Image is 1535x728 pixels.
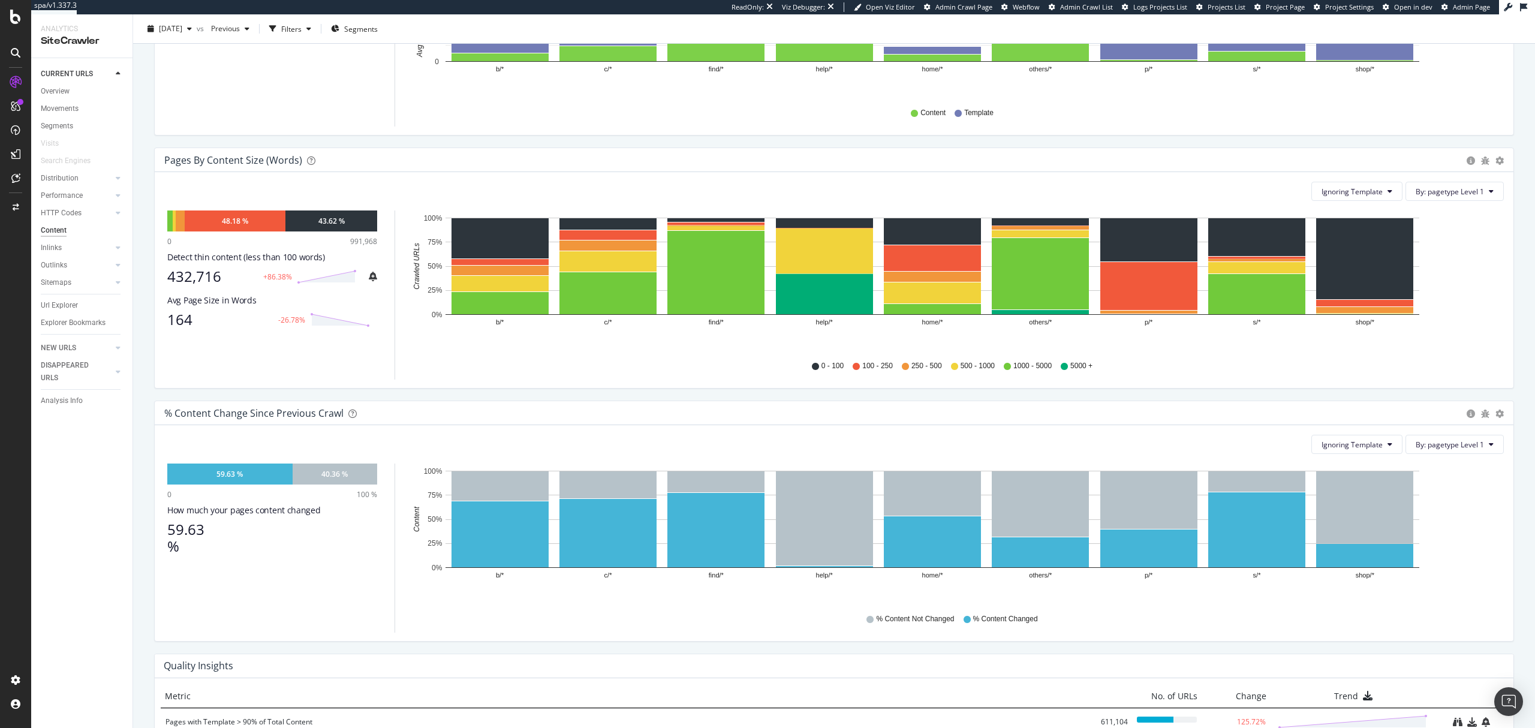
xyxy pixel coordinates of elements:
[1322,186,1383,197] span: Ignoring Template
[41,68,112,80] a: CURRENT URLS
[41,242,112,254] a: Inlinks
[1405,435,1504,454] button: By: pagetype Level 1
[413,243,421,290] text: Crawled URLs
[357,489,377,500] div: 100 %
[922,66,944,73] text: home/*
[709,572,724,579] text: find/*
[973,614,1038,624] span: % Content Changed
[41,120,124,133] a: Segments
[1206,690,1266,702] div: Change
[164,658,233,674] h4: Quality Insights
[41,85,124,98] a: Overview
[1029,66,1052,73] text: others/*
[165,716,1089,728] div: Pages with Template > 90% of Total Content
[1070,361,1092,371] span: 5000 +
[410,210,1491,350] svg: A chart.
[428,287,442,295] text: 25%
[41,317,106,329] div: Explorer Bookmarks
[1275,690,1431,702] div: Trend
[41,207,82,219] div: HTTP Codes
[1467,157,1475,165] div: circle-info
[709,66,724,73] text: find/*
[41,34,123,48] div: SiteCrawler
[1405,182,1504,201] button: By: pagetype Level 1
[924,2,992,12] a: Admin Crawl Page
[167,504,377,516] div: How much your pages content changed
[1013,2,1040,11] span: Webflow
[1314,2,1374,12] a: Project Settings
[41,395,83,407] div: Analysis Info
[816,572,833,579] text: help/*
[1495,410,1504,418] div: gear
[1494,687,1523,716] div: Open Intercom Messenger
[920,108,946,118] span: Content
[164,154,302,166] div: Pages by Content Size (Words)
[1311,182,1402,201] button: Ignoring Template
[428,238,442,246] text: 75%
[922,319,944,326] text: home/*
[41,395,124,407] a: Analysis Info
[165,690,1089,702] div: Metric
[41,224,67,237] div: Content
[709,319,724,326] text: find/*
[41,155,91,167] div: Search Engines
[41,259,67,272] div: Outlinks
[1356,319,1375,326] text: shop/*
[41,342,112,354] a: NEW URLS
[435,58,439,66] text: 0
[41,299,78,312] div: Url Explorer
[41,155,103,167] a: Search Engines
[1029,319,1052,326] text: others/*
[41,342,76,354] div: NEW URLS
[413,507,421,533] text: Content
[41,68,93,80] div: CURRENT URLS
[782,2,825,12] div: Viz Debugger:
[41,172,112,185] a: Distribution
[41,24,123,34] div: Analytics
[41,103,124,115] a: Movements
[935,2,992,11] span: Admin Crawl Page
[1254,2,1305,12] a: Project Page
[1122,2,1187,12] a: Logs Projects List
[41,137,59,150] div: Visits
[424,467,443,476] text: 100%
[206,23,240,34] span: Previous
[167,236,171,246] div: 0
[167,311,271,328] div: 164
[410,464,1491,603] svg: A chart.
[41,276,112,289] a: Sitemaps
[922,572,944,579] text: home/*
[821,361,844,371] span: 0 - 100
[1196,2,1245,12] a: Projects List
[1441,2,1490,12] a: Admin Page
[167,251,377,263] div: Detect thin content (less than 100 words)
[1311,435,1402,454] button: Ignoring Template
[1495,157,1504,165] div: gear
[1416,186,1484,197] span: By: pagetype Level 1
[1001,2,1040,12] a: Webflow
[432,564,443,572] text: 0%
[164,407,344,419] div: % Content Change since Previous Crawl
[41,172,79,185] div: Distribution
[816,66,833,73] text: help/*
[964,108,994,118] span: Template
[318,216,345,226] div: 43.62 %
[41,137,71,150] a: Visits
[1453,2,1490,11] span: Admin Page
[41,276,71,289] div: Sitemaps
[167,521,204,555] div: 59.63 %
[1481,410,1489,418] div: bug
[1322,440,1383,450] span: Ignoring Template
[1394,2,1432,11] span: Open in dev
[1467,410,1475,418] div: circle-info
[167,268,256,285] div: 432,716
[159,23,182,34] span: 2025 Aug. 5th
[732,2,764,12] div: ReadOnly:
[263,272,292,282] div: +86.38%
[1060,2,1113,11] span: Admin Crawl List
[1098,716,1128,728] div: 611,104
[961,361,995,371] span: 500 - 1000
[369,272,377,281] div: bell-plus
[1481,157,1489,165] div: bug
